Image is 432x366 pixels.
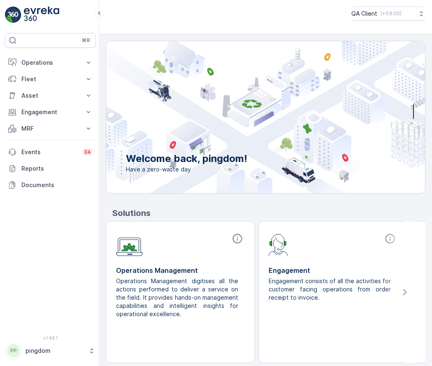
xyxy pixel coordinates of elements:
[5,335,96,340] span: v 1.48.1
[112,207,425,219] p: Solutions
[116,233,143,256] img: module-icon
[21,124,79,133] p: MRF
[21,148,77,156] p: Events
[84,149,91,155] p: 34
[5,144,96,160] a: Events34
[5,87,96,104] button: Asset
[351,9,377,18] p: QA Client
[21,91,79,100] p: Asset
[5,104,96,120] button: Engagement
[26,347,84,355] p: pingdom
[116,277,238,318] p: Operations Management digitises all the actions performed to deliver a service on the field. It p...
[7,344,20,357] div: PP
[5,160,96,177] a: Reports
[21,164,93,173] p: Reports
[126,152,247,165] p: Welcome back, pingdom!
[21,75,79,83] p: Fleet
[5,54,96,71] button: Operations
[21,59,79,67] p: Operations
[381,10,402,17] p: ( +03:00 )
[5,177,96,193] a: Documents
[24,7,59,23] img: logo_light-DOdMpM7g.png
[126,165,247,174] span: Have a zero-waste day
[5,120,96,137] button: MRF
[5,71,96,87] button: Fleet
[82,37,90,44] p: ⌘B
[116,265,245,275] p: Operations Management
[21,108,79,116] p: Engagement
[69,41,425,193] img: city illustration
[269,265,397,275] p: Engagement
[351,7,425,21] button: QA Client(+03:00)
[5,342,96,359] button: PPpingdom
[269,277,391,302] p: Engagement consists of all the activities for customer facing operations from order receipt to in...
[269,233,288,256] img: module-icon
[5,7,21,23] img: logo
[21,181,93,189] p: Documents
